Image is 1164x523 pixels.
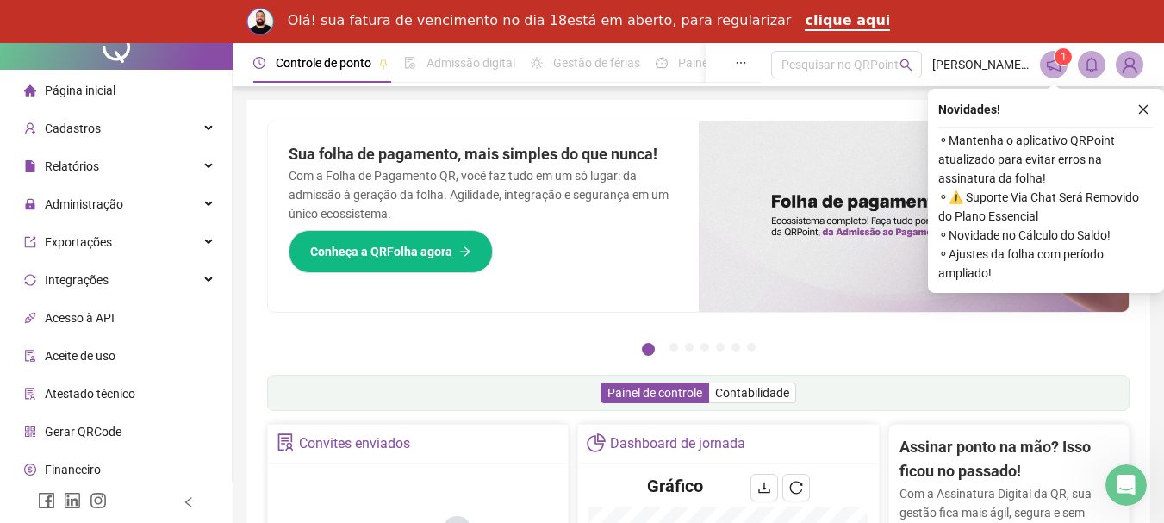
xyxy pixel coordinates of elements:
span: dashboard [656,57,668,69]
span: Acesso à API [45,311,115,325]
span: notification [1046,57,1061,72]
span: Gestão de férias [553,56,640,70]
span: Cadastros [45,121,101,135]
span: dollar [24,464,36,476]
button: ellipsis [721,43,761,83]
span: home [24,84,36,97]
span: pie-chart [587,433,605,451]
button: Conheça a QRFolha agora [289,230,493,273]
a: clique aqui [805,12,890,31]
span: api [24,312,36,324]
button: 5 [716,343,725,352]
span: close [1137,103,1149,115]
span: ⚬ ⚠️ Suporte Via Chat Será Removido do Plano Essencial [938,188,1154,226]
span: file [24,160,36,172]
p: Com a Folha de Pagamento QR, você faz tudo em um só lugar: da admissão à geração da folha. Agilid... [289,166,678,223]
span: bell [1084,57,1099,72]
span: export [24,236,36,248]
span: ⚬ Ajustes da folha com período ampliado! [938,245,1154,283]
img: 61910 [1117,52,1142,78]
button: 3 [685,343,694,352]
span: Admissão digital [426,56,515,70]
span: ⚬ Mantenha o aplicativo QRPoint atualizado para evitar erros na assinatura da folha! [938,131,1154,188]
h4: Gráfico [647,474,703,498]
span: instagram [90,492,107,509]
span: Administração [45,197,123,211]
button: 6 [731,343,740,352]
span: Controle de ponto [276,56,371,70]
span: Integrações [45,273,109,287]
span: ellipsis [735,57,747,69]
span: Exportações [45,235,112,249]
span: pushpin [378,59,389,69]
div: Dashboard de jornada [610,429,745,458]
span: facebook [38,492,55,509]
button: 4 [700,343,709,352]
span: sun [531,57,543,69]
span: sync [24,274,36,286]
iframe: Intercom live chat [1105,464,1147,506]
span: audit [24,350,36,362]
h2: Assinar ponto na mão? Isso ficou no passado! [899,435,1118,484]
span: Novidades ! [938,100,1000,119]
span: Gerar QRCode [45,425,121,439]
span: user-add [24,122,36,134]
span: qrcode [24,426,36,438]
span: linkedin [64,492,81,509]
span: search [899,59,912,72]
span: Aceite de uso [45,349,115,363]
span: ⚬ Novidade no Cálculo do Saldo! [938,226,1154,245]
span: 1 [1061,51,1067,63]
span: arrow-right [459,246,471,258]
span: Atestado técnico [45,387,135,401]
img: Profile image for Rodolfo [246,8,274,35]
span: Relatórios [45,159,99,173]
span: Financeiro [45,463,101,476]
div: Convites enviados [299,429,410,458]
span: Painel de controle [607,386,702,400]
div: Olá! sua fatura de vencimento no dia 18está em aberto, para regularizar [288,12,792,29]
button: 2 [669,343,678,352]
img: banner%2F8d14a306-6205-4263-8e5b-06e9a85ad873.png [699,121,1130,312]
button: 1 [642,343,655,356]
span: reload [789,481,803,495]
span: Conheça a QRFolha agora [310,242,452,261]
button: 7 [747,343,756,352]
span: download [757,481,771,495]
span: left [183,496,195,508]
span: [PERSON_NAME] - ETI DOCERIA [932,55,1030,74]
span: lock [24,198,36,210]
span: solution [277,433,295,451]
span: Página inicial [45,84,115,97]
span: clock-circle [253,57,265,69]
sup: 1 [1055,48,1072,65]
span: Contabilidade [715,386,789,400]
h2: Sua folha de pagamento, mais simples do que nunca! [289,142,678,166]
span: solution [24,388,36,400]
span: Painel do DP [678,56,745,70]
span: file-done [404,57,416,69]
